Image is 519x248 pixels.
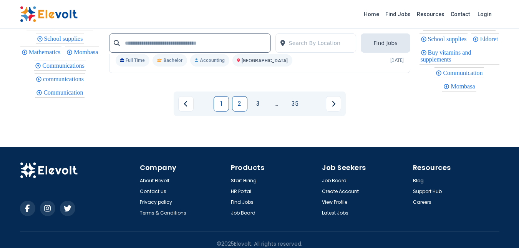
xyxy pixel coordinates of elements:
[448,8,473,20] a: Contact
[217,240,302,248] p: © 2025 Elevolt. All rights reserved.
[178,96,194,112] a: Previous page
[420,47,499,65] div: Buy vitamins and supplements
[413,188,442,195] a: Support Hub
[361,8,382,20] a: Home
[44,35,85,42] span: School supplies
[322,178,347,184] a: Job Board
[382,8,414,20] a: Find Jobs
[140,162,226,173] h4: Company
[178,96,341,112] ul: Pagination
[140,199,172,205] a: Privacy policy
[481,211,519,248] iframe: Chat Widget
[420,33,468,44] div: School supplies
[190,54,229,67] p: Accounting
[42,62,86,69] span: Communications
[421,49,471,63] span: Buy vitamins and supplements
[414,8,448,20] a: Resources
[35,87,84,98] div: Communication
[480,36,500,42] span: Eldoret
[231,188,251,195] a: HR Portal
[116,54,150,67] p: Full Time
[43,76,86,82] span: communications
[322,210,348,216] a: Latest Jobs
[428,36,469,42] span: School supplies
[269,96,284,112] a: Jump forward
[20,47,62,57] div: Mathematics
[250,96,266,112] a: Page 3
[20,6,78,22] img: Elevolt
[287,96,303,112] a: Page 35
[442,81,476,92] div: Mombasa
[65,47,99,57] div: Mombasa
[443,70,485,76] span: Communication
[473,7,496,22] a: Login
[471,33,499,44] div: Eldoret
[361,33,410,53] button: Find Jobs
[35,73,85,84] div: communications
[232,96,247,112] a: Page 2
[322,188,359,195] a: Create Account
[413,178,424,184] a: Blog
[451,83,477,90] span: Mombasa
[214,96,229,112] a: Page 1 is your current page
[140,188,166,195] a: Contact us
[231,210,255,216] a: Job Board
[20,162,78,178] img: Elevolt
[74,49,100,55] span: Mombasa
[322,199,347,205] a: View Profile
[140,210,186,216] a: Terms & Conditions
[326,96,341,112] a: Next page
[164,57,182,63] span: Bachelor
[34,60,85,71] div: Communications
[413,199,431,205] a: Careers
[43,89,85,96] span: Communication
[29,49,63,55] span: Mathematics
[434,67,484,78] div: Communication
[231,199,254,205] a: Find Jobs
[231,162,317,173] h4: Products
[390,57,404,63] p: [DATE]
[413,162,499,173] h4: Resources
[140,178,169,184] a: About Elevolt
[36,33,84,44] div: School supplies
[231,178,257,184] a: Start Hiring
[322,162,408,173] h4: Job Seekers
[242,58,288,63] span: [GEOGRAPHIC_DATA]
